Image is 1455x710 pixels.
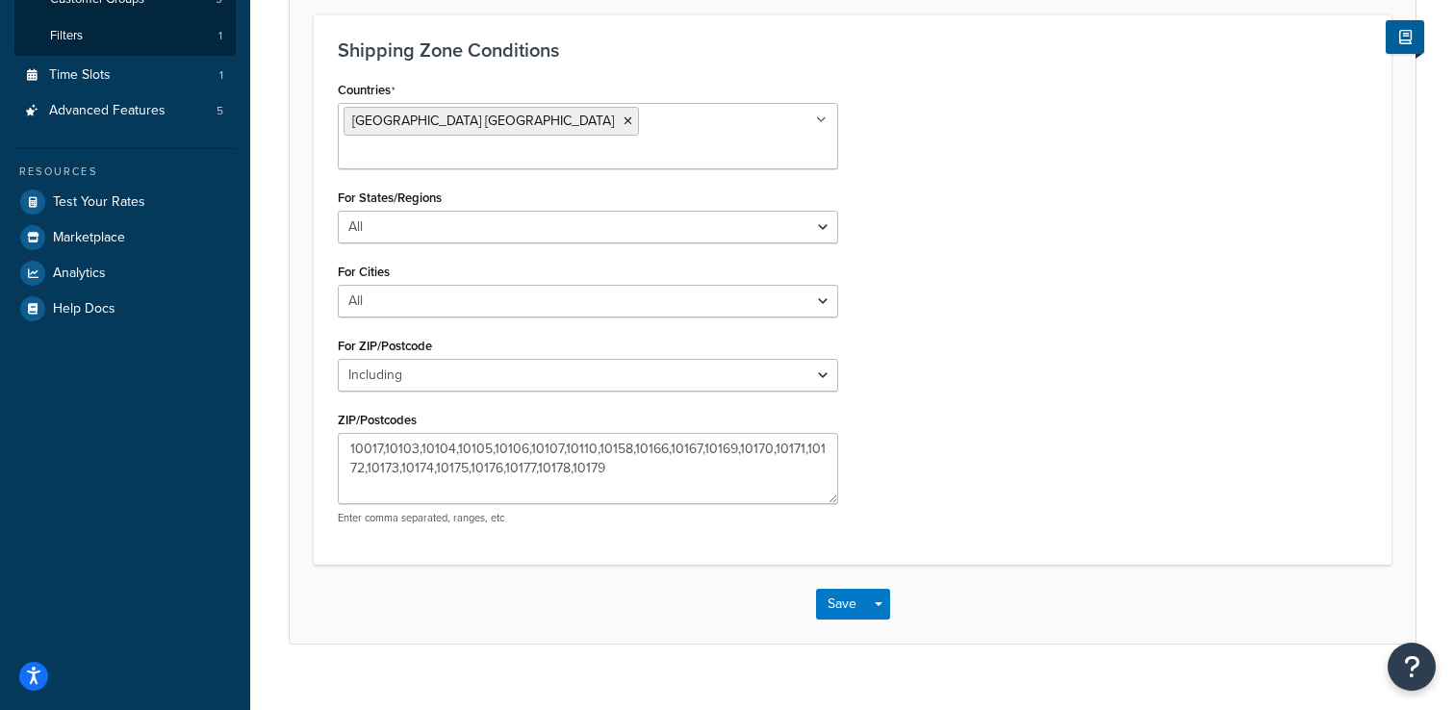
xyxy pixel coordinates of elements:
li: Filters [14,18,236,54]
span: Test Your Rates [53,194,145,211]
a: Time Slots1 [14,58,236,93]
label: ZIP/Postcodes [338,413,417,427]
button: Show Help Docs [1386,20,1424,54]
span: Marketplace [53,230,125,246]
a: Test Your Rates [14,185,236,219]
label: Countries [338,83,396,98]
li: Time Slots [14,58,236,93]
a: Marketplace [14,220,236,255]
span: Analytics [53,266,106,282]
span: 1 [218,28,222,44]
label: For Cities [338,265,390,279]
a: Analytics [14,256,236,291]
span: Advanced Features [49,103,166,119]
a: Advanced Features5 [14,93,236,129]
textarea: 10017,10103,10104,10105,10106,10107,10110,10158,10166,10167,10169,10170,10171,10172,10173,10174,1... [338,433,838,504]
li: Advanced Features [14,93,236,129]
span: Help Docs [53,301,115,317]
p: Enter comma separated, ranges, etc [338,511,838,525]
span: 5 [217,103,223,119]
h3: Shipping Zone Conditions [338,39,1367,61]
label: For ZIP/Postcode [338,339,432,353]
label: For States/Regions [338,190,442,205]
span: Time Slots [49,67,111,84]
button: Save [816,589,868,620]
a: Help Docs [14,292,236,326]
button: Open Resource Center [1388,643,1436,691]
span: Filters [50,28,83,44]
div: Resources [14,164,236,180]
a: Filters1 [14,18,236,54]
span: [GEOGRAPHIC_DATA] [GEOGRAPHIC_DATA] [352,111,614,131]
span: 1 [219,67,223,84]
